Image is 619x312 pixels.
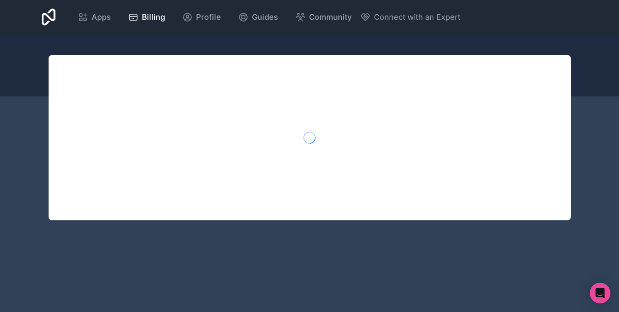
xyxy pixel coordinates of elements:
span: Connect with an Expert [374,11,460,23]
a: Billing [121,8,172,27]
a: Apps [71,8,118,27]
span: Profile [196,11,221,23]
a: Guides [231,8,285,27]
span: Apps [92,11,111,23]
a: Community [288,8,359,27]
button: Connect with an Expert [360,11,460,23]
span: Community [309,11,352,23]
div: Open Intercom Messenger [590,283,610,303]
a: Profile [175,8,228,27]
span: Billing [142,11,165,23]
span: Guides [252,11,278,23]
